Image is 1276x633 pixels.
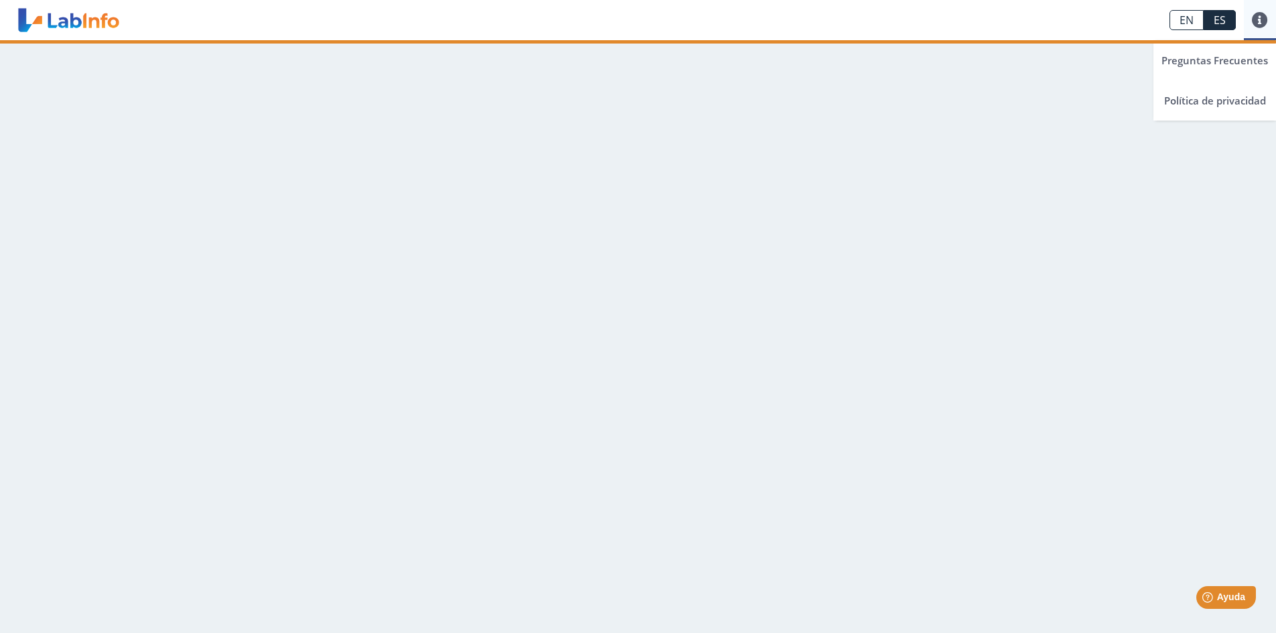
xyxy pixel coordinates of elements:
[1157,581,1261,618] iframe: Help widget launcher
[1153,40,1276,80] a: Preguntas Frecuentes
[1153,80,1276,121] a: Política de privacidad
[1169,10,1204,30] a: EN
[1204,10,1236,30] a: ES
